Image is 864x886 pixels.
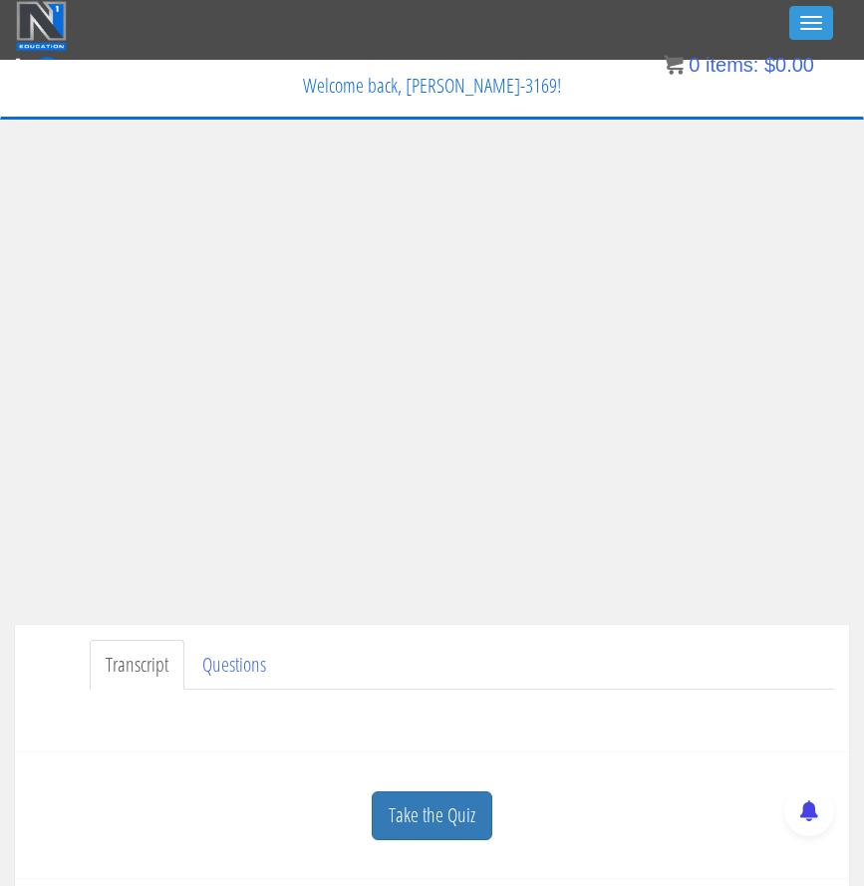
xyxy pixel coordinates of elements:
[16,61,848,111] p: Welcome back, [PERSON_NAME]-3169!
[90,640,184,691] a: Transcript
[16,52,60,79] a: 0
[372,791,492,840] a: Take the Quiz
[664,55,684,75] img: icon11.png
[35,57,60,82] span: 0
[706,54,758,76] span: items:
[764,54,775,76] span: $
[186,640,282,691] a: Questions
[16,1,67,51] img: n1-education
[689,54,700,76] span: 0
[764,54,814,76] bdi: 0.00
[664,54,814,76] a: 0 items: $0.00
